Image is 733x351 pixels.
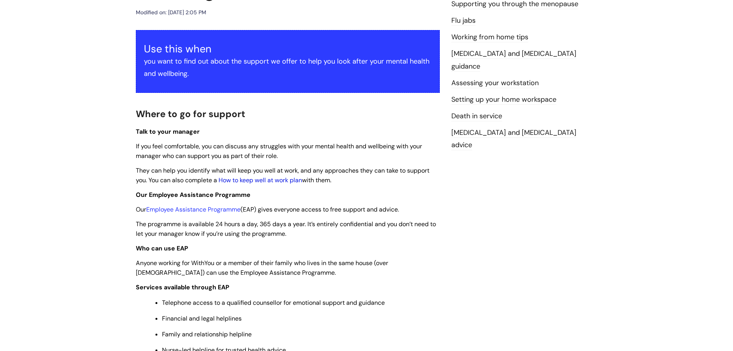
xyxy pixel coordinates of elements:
span: They can help you identify what will keep you well at work, and any approaches they can take to s... [136,166,429,184]
span: Telephone access to a qualified counsellor for emotional support and guidance [162,299,385,307]
span: Anyone working for WithYou or a member of their family who lives in the same house (over [DEMOGRA... [136,259,388,277]
span: Talk to your manager [136,128,200,136]
span: Family and relationship helpline [162,330,252,338]
span: with them. [302,176,331,184]
a: Working from home tips [451,32,528,42]
a: Employee Assistance Programme [146,205,240,213]
strong: Services available through EAP [136,283,229,291]
p: you want to find out about the support we offer to help you look after your mental health and wel... [144,55,432,80]
a: Assessing your workstation [451,78,539,88]
span: Financial and legal helplines [162,314,242,322]
a: Flu jabs [451,16,476,26]
span: Where to go for support [136,108,245,120]
a: [MEDICAL_DATA] and [MEDICAL_DATA] advice [451,128,576,150]
strong: Who can use EAP [136,244,188,252]
a: How to keep well at work plan [219,176,302,184]
div: Modified on: [DATE] 2:05 PM [136,8,206,17]
span: If you feel comfortable, you can discuss any struggles with your mental health and wellbeing with... [136,142,422,160]
span: The programme is available 24 hours a day, 365 days a year. It’s entirely confidential and you do... [136,220,436,238]
a: [MEDICAL_DATA] and [MEDICAL_DATA] guidance [451,49,576,71]
span: Our (EAP) gives everyone access to free support and advice. [136,205,399,213]
a: Setting up your home workspace [451,95,556,105]
a: Death in service [451,111,502,121]
h3: Use this when [144,43,432,55]
span: Our Employee Assistance Programme [136,191,250,199]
